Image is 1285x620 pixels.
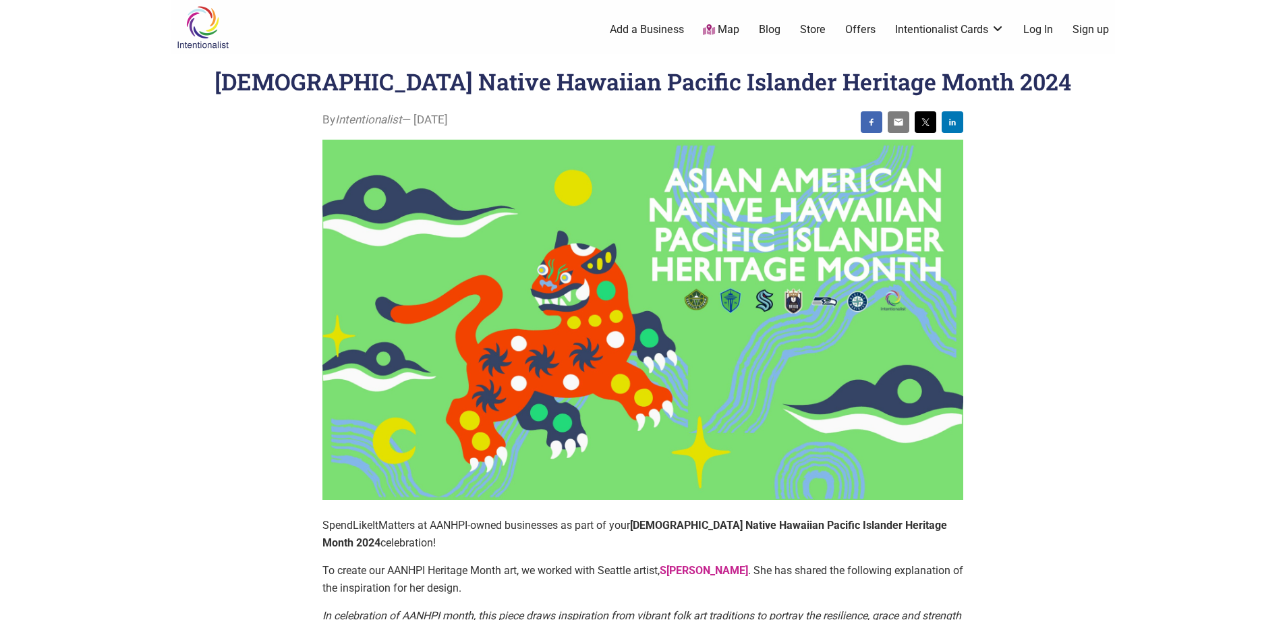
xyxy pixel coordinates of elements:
span: By — [DATE] [322,111,448,129]
a: Add a Business [610,22,684,37]
a: Map [703,22,739,38]
i: Intentionalist [335,113,402,126]
h1: [DEMOGRAPHIC_DATA] Native Hawaiian Pacific Islander Heritage Month 2024 [215,66,1071,96]
img: facebook sharing button [866,117,877,128]
a: Offers [845,22,876,37]
a: Store [800,22,826,37]
img: AANHPI Heritage Month 2024 - 2560 x 1440 [322,140,963,500]
a: Sign up [1073,22,1109,37]
a: S [660,564,666,577]
img: twitter sharing button [920,117,931,128]
p: To create our AANHPI Heritage Month art, we worked with Seattle artist, . She has shared the foll... [322,562,963,596]
img: email sharing button [893,117,904,128]
img: linkedin sharing button [947,117,958,128]
a: Blog [759,22,780,37]
img: Intentionalist [171,5,235,49]
p: SpendLikeItMatters at AANHPI-owned businesses as part of your celebration! [322,517,963,551]
strong: [DEMOGRAPHIC_DATA] Native Hawaiian Pacific Islander Heritage Month 2024 [322,519,947,549]
a: Log In [1023,22,1053,37]
a: [PERSON_NAME] [666,564,748,577]
a: Intentionalist Cards [895,22,1004,37]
